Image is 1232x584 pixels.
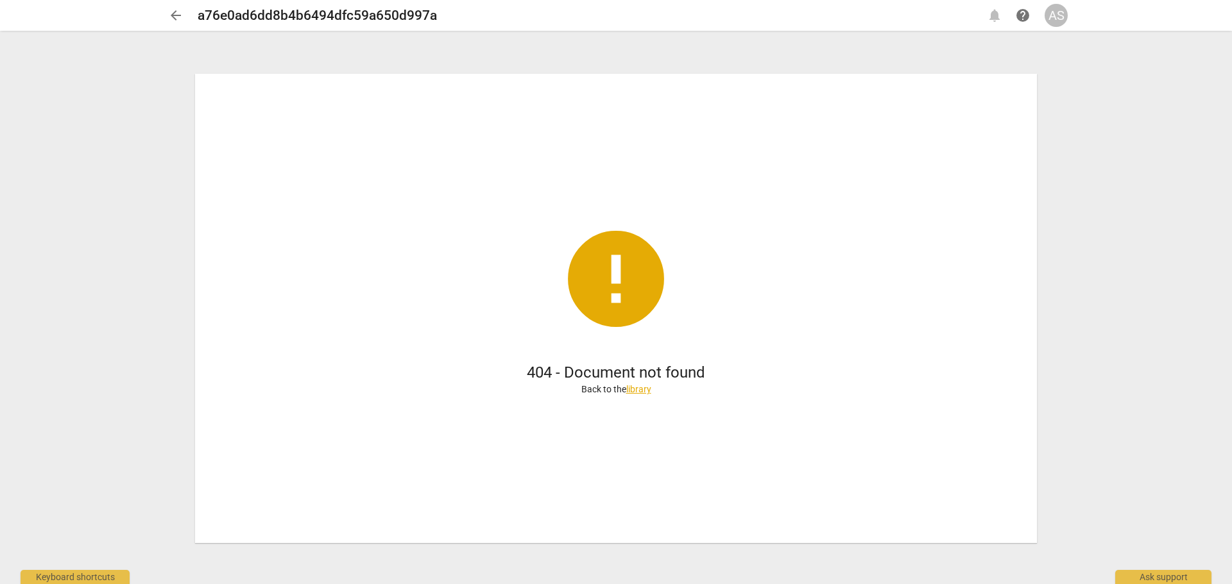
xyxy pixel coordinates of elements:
a: Help [1011,4,1034,27]
h1: 404 - Document not found [527,362,705,383]
div: Ask support [1115,570,1211,584]
p: Back to the [581,383,651,396]
a: library [626,384,651,394]
span: help [1015,8,1031,23]
span: arrow_back [168,8,184,23]
h2: a76e0ad6dd8b4b6494dfc59a650d997a [198,8,437,24]
button: AS [1045,4,1068,27]
div: Keyboard shortcuts [21,570,130,584]
span: error [558,221,674,337]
